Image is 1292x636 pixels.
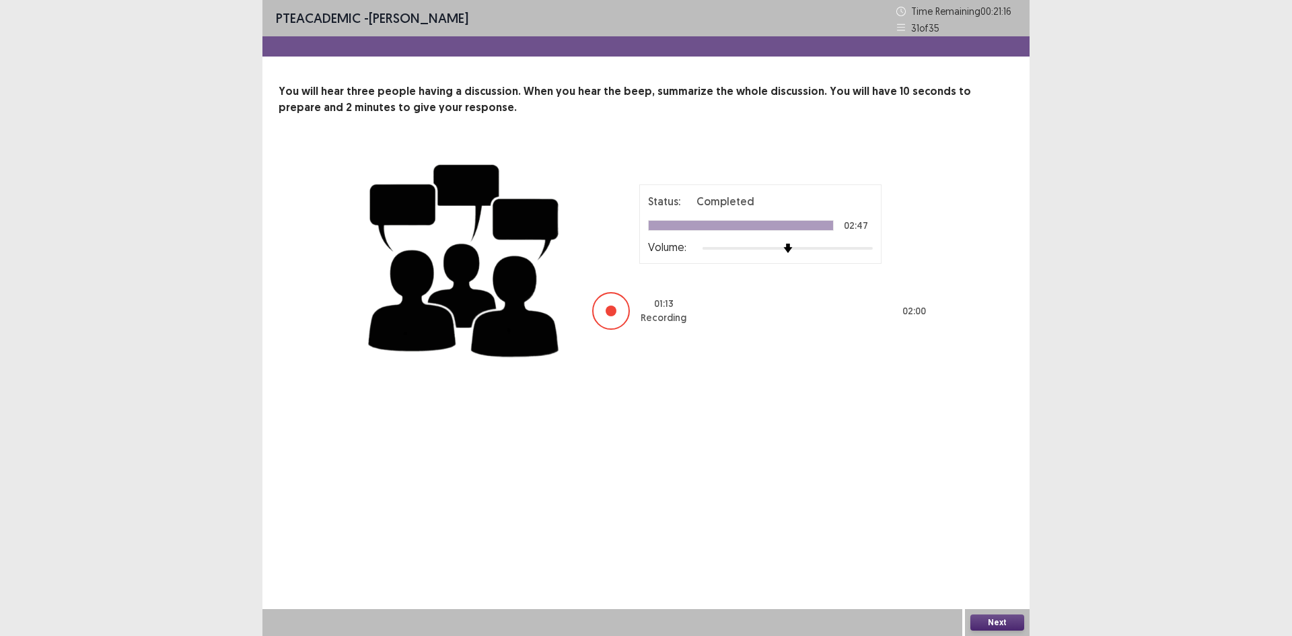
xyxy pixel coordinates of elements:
[654,297,674,311] p: 01 : 13
[911,21,939,35] p: 31 of 35
[363,148,565,368] img: group-discussion
[279,83,1013,116] p: You will hear three people having a discussion. When you hear the beep, summarize the whole discu...
[276,9,361,26] span: PTE academic
[648,239,686,255] p: Volume:
[648,193,680,209] p: Status:
[641,311,686,325] p: Recording
[696,193,754,209] p: Completed
[970,614,1024,631] button: Next
[902,304,926,318] p: 02 : 00
[276,8,468,28] p: - [PERSON_NAME]
[844,221,868,230] p: 02:47
[783,244,793,253] img: arrow-thumb
[911,4,1016,18] p: Time Remaining 00 : 21 : 16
